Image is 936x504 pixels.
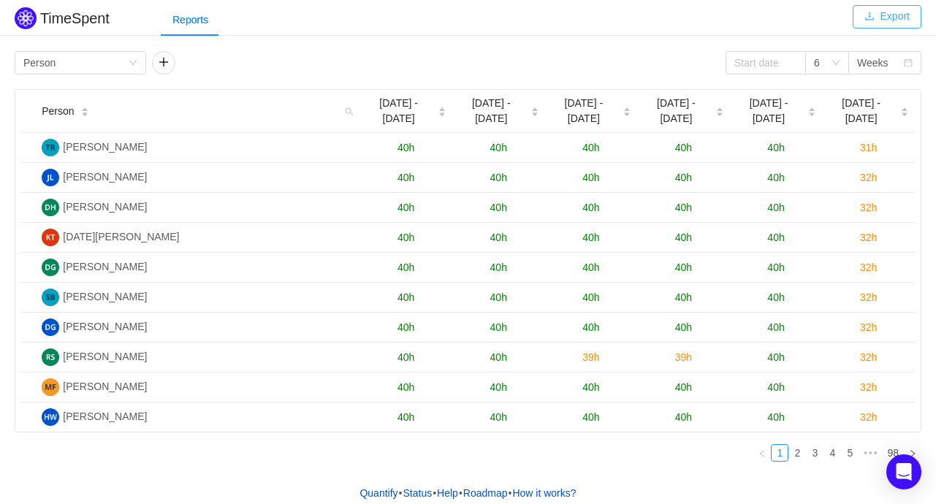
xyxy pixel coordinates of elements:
span: [DATE] - [DATE] [828,96,894,126]
span: 39h [582,351,599,363]
span: 40h [767,202,784,213]
i: icon: down [129,58,137,69]
img: SB [42,289,59,306]
a: Quantify [359,482,398,504]
span: [PERSON_NAME] [63,261,147,272]
img: HW [42,408,59,426]
span: 40h [397,381,414,393]
div: Sort [623,105,631,115]
span: 40h [582,291,599,303]
span: 40h [490,142,507,153]
i: icon: caret-down [438,111,446,115]
a: 3 [807,445,823,461]
i: icon: caret-down [623,111,631,115]
span: • [509,487,512,499]
span: 40h [397,202,414,213]
span: • [399,487,403,499]
span: 32h [860,291,877,303]
span: 40h [397,142,414,153]
a: Help [436,482,459,504]
span: 32h [860,351,877,363]
span: 40h [582,202,599,213]
span: 40h [767,232,784,243]
span: 40h [490,291,507,303]
button: icon: downloadExport [853,5,921,28]
span: 40h [582,232,599,243]
span: 40h [490,411,507,423]
div: Sort [715,105,724,115]
span: 40h [582,321,599,333]
i: icon: caret-up [80,105,88,110]
span: [PERSON_NAME] [63,141,147,153]
span: 40h [582,172,599,183]
span: [DATE][PERSON_NAME] [63,231,179,243]
i: icon: down [832,58,840,69]
span: 40h [490,321,507,333]
span: 40h [675,291,692,303]
span: [DATE] - [DATE] [643,96,709,126]
li: 98 [882,444,904,462]
div: Sort [900,105,909,115]
i: icon: caret-down [530,111,539,115]
span: 40h [490,351,507,363]
span: 40h [397,411,414,423]
span: 40h [582,411,599,423]
span: 39h [675,351,692,363]
span: 40h [675,381,692,393]
span: ••• [859,444,882,462]
div: Weeks [857,52,889,74]
a: 98 [883,445,903,461]
span: [PERSON_NAME] [63,321,147,332]
a: 2 [789,445,805,461]
span: 40h [675,261,692,273]
img: MF [42,378,59,396]
span: 40h [490,232,507,243]
div: 6 [814,52,820,74]
i: icon: search [339,90,359,132]
i: icon: left [758,449,766,458]
a: Roadmap [463,482,509,504]
span: 32h [860,381,877,393]
i: icon: caret-down [808,111,816,115]
span: 40h [675,172,692,183]
div: Open Intercom Messenger [886,454,921,489]
span: [PERSON_NAME] [63,381,147,392]
i: icon: caret-up [530,105,539,110]
span: 40h [397,291,414,303]
span: 32h [860,321,877,333]
li: 4 [823,444,841,462]
i: icon: caret-up [808,105,816,110]
span: [PERSON_NAME] [63,201,147,213]
div: Sort [530,105,539,115]
span: [DATE] - [DATE] [458,96,525,126]
span: • [433,487,436,499]
i: icon: calendar [904,58,913,69]
h2: TimeSpent [40,10,110,26]
div: Sort [80,105,89,115]
button: How it works? [511,482,577,504]
span: 40h [675,411,692,423]
span: 40h [490,172,507,183]
div: Person [23,52,56,74]
i: icon: caret-up [623,105,631,110]
li: Next 5 Pages [859,444,882,462]
a: 5 [842,445,858,461]
i: icon: caret-down [715,111,723,115]
span: [DATE] - [DATE] [365,96,432,126]
span: [DATE] - [DATE] [551,96,617,126]
span: 40h [767,172,784,183]
span: 40h [767,381,784,393]
span: 40h [582,261,599,273]
span: 40h [767,321,784,333]
span: [DATE] - [DATE] [736,96,802,126]
span: 40h [582,142,599,153]
li: 3 [806,444,823,462]
li: 5 [841,444,859,462]
img: TR [42,139,59,156]
img: JL [42,169,59,186]
span: [PERSON_NAME] [63,411,147,422]
div: Sort [438,105,446,115]
span: Person [42,104,74,119]
a: 4 [824,445,840,461]
span: 40h [490,202,507,213]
